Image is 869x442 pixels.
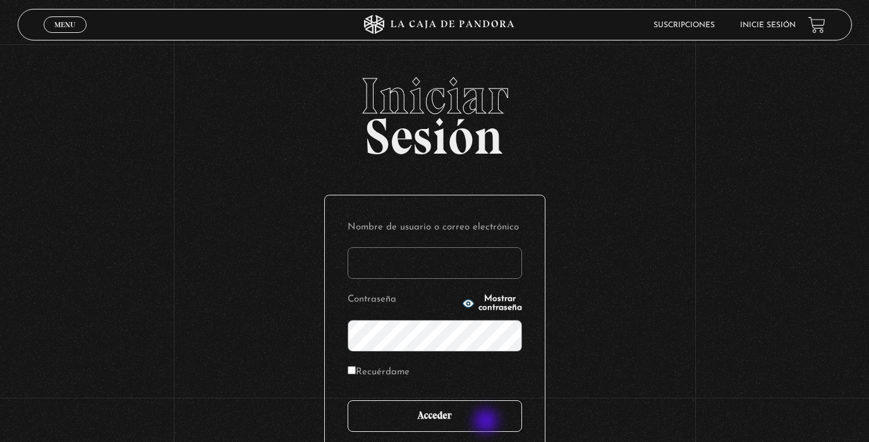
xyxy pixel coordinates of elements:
[348,400,522,432] input: Acceder
[348,366,356,374] input: Recuérdame
[50,32,80,40] span: Cerrar
[808,16,825,33] a: View your shopping cart
[18,71,852,152] h2: Sesión
[462,295,522,312] button: Mostrar contraseña
[18,71,852,121] span: Iniciar
[348,363,410,383] label: Recuérdame
[478,295,522,312] span: Mostrar contraseña
[54,21,75,28] span: Menu
[348,290,458,310] label: Contraseña
[653,21,715,29] a: Suscripciones
[740,21,796,29] a: Inicie sesión
[348,218,522,238] label: Nombre de usuario o correo electrónico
